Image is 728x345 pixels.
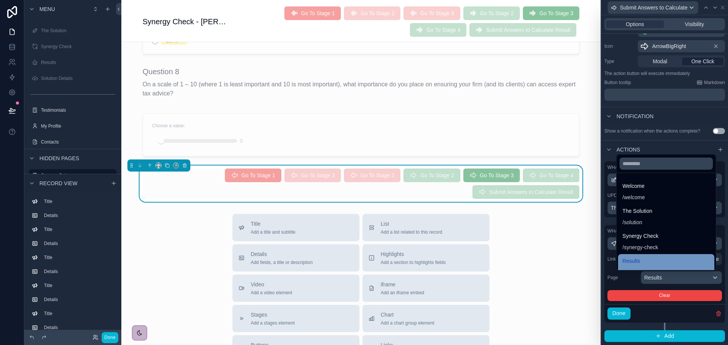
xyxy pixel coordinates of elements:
[381,220,442,228] span: List
[29,104,117,116] a: Testimonials
[362,275,490,302] button: iframeAdd an iframe embed
[251,220,295,228] span: Title
[362,214,490,241] button: ListAdd a list related to this record
[102,332,118,343] button: Done
[624,194,645,201] span: welcome
[623,244,624,251] span: /
[44,212,114,219] label: Details
[381,290,424,296] span: Add an iframe embed
[381,229,442,235] span: Add a list related to this record
[362,244,490,272] button: HighlightsAdd a section to highlights fields
[232,244,359,272] button: DetailsAdd fields, a title or description
[29,169,117,181] a: Synergy Quiz
[41,123,115,129] label: My Profile
[41,59,115,66] label: Results
[29,136,117,148] a: Contacts
[44,283,114,289] label: Title
[232,275,359,302] button: VideoAdd a video element
[39,155,79,162] span: Hidden pages
[251,311,295,318] span: Stages
[232,214,359,241] button: TitleAdd a title and subtitle
[251,250,312,258] span: Details
[251,290,292,296] span: Add a video element
[623,181,645,190] span: Welcome
[44,297,114,303] label: Details
[251,281,292,288] span: Video
[44,254,114,261] label: Title
[251,320,295,326] span: Add a stages element
[44,240,114,247] label: Details
[623,269,624,276] span: /
[623,256,640,265] span: Results
[381,311,434,318] span: Chart
[44,269,114,275] label: Details
[41,28,115,34] label: The Solution
[623,231,659,240] span: Synergy Check
[29,120,117,132] a: My Profile
[251,259,312,265] span: Add fields, a title or description
[381,250,446,258] span: Highlights
[623,194,624,201] span: /
[624,269,639,276] span: results
[362,305,490,332] button: ChartAdd a chart group element
[251,229,295,235] span: Add a title and subtitle
[44,226,114,233] label: Title
[381,259,446,265] span: Add a section to highlights fields
[41,107,115,113] label: Testimonials
[29,25,117,37] a: The Solution
[143,16,231,27] h1: Synergy Check - [PERSON_NAME]
[624,219,642,226] span: solution
[39,5,55,13] span: Menu
[381,281,424,288] span: iframe
[41,44,115,50] label: Synergy Check
[41,172,112,178] label: Synergy Quiz
[39,179,77,187] span: Record view
[624,244,658,251] span: synergy-check
[29,72,117,84] a: Solution Details
[29,56,117,69] a: Results
[232,305,359,332] button: StagesAdd a stages element
[623,206,653,215] span: The Solution
[24,192,121,330] div: scrollable content
[623,219,624,226] span: /
[44,325,114,331] label: Details
[41,75,115,81] label: Solution Details
[41,139,115,145] label: Contacts
[44,198,114,205] label: Title
[381,320,434,326] span: Add a chart group element
[29,41,117,53] a: Synergy Check
[44,311,114,317] label: Title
